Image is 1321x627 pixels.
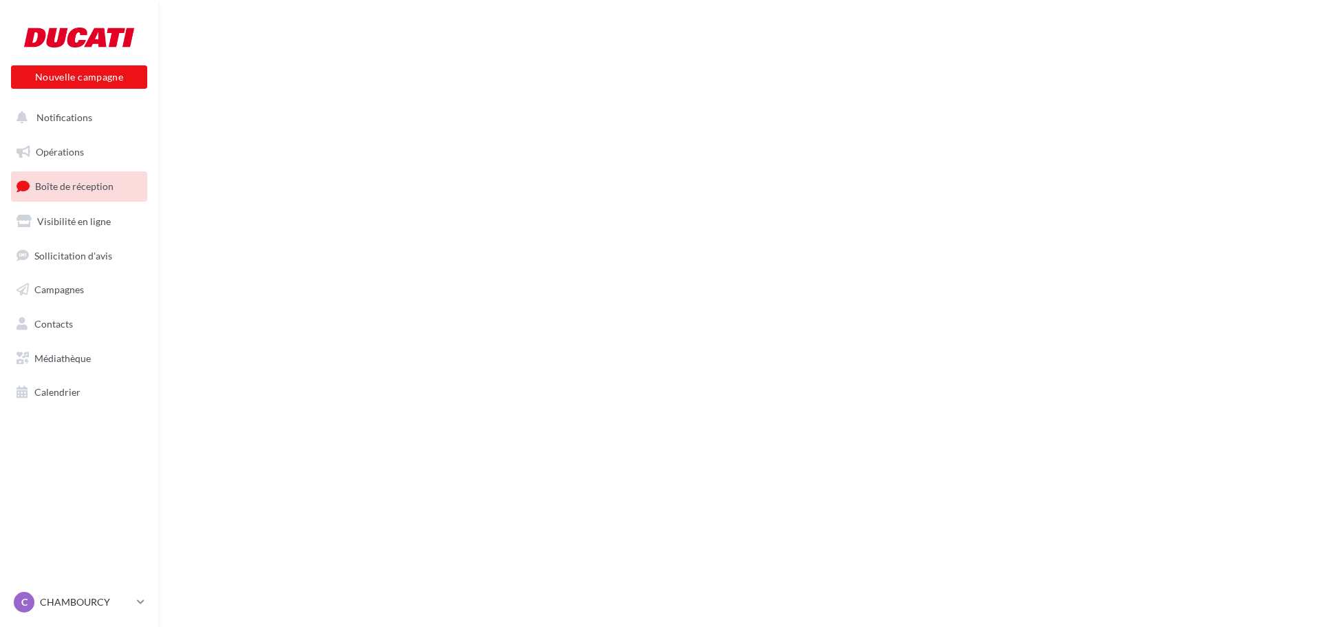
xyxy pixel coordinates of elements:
a: Calendrier [8,378,150,407]
a: Boîte de réception [8,171,150,201]
span: Opérations [36,146,84,158]
span: Campagnes [34,284,84,295]
span: C [21,595,28,609]
span: Boîte de réception [35,180,114,192]
a: Contacts [8,310,150,339]
button: Nouvelle campagne [11,65,147,89]
span: Visibilité en ligne [37,215,111,227]
span: Médiathèque [34,352,91,364]
a: Visibilité en ligne [8,207,150,236]
a: Opérations [8,138,150,167]
span: Sollicitation d'avis [34,249,112,261]
a: Médiathèque [8,344,150,373]
a: C CHAMBOURCY [11,589,147,615]
span: Calendrier [34,386,80,398]
a: Sollicitation d'avis [8,242,150,270]
a: Campagnes [8,275,150,304]
span: Notifications [36,111,92,123]
button: Notifications [8,103,144,132]
span: Contacts [34,318,73,330]
p: CHAMBOURCY [40,595,131,609]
